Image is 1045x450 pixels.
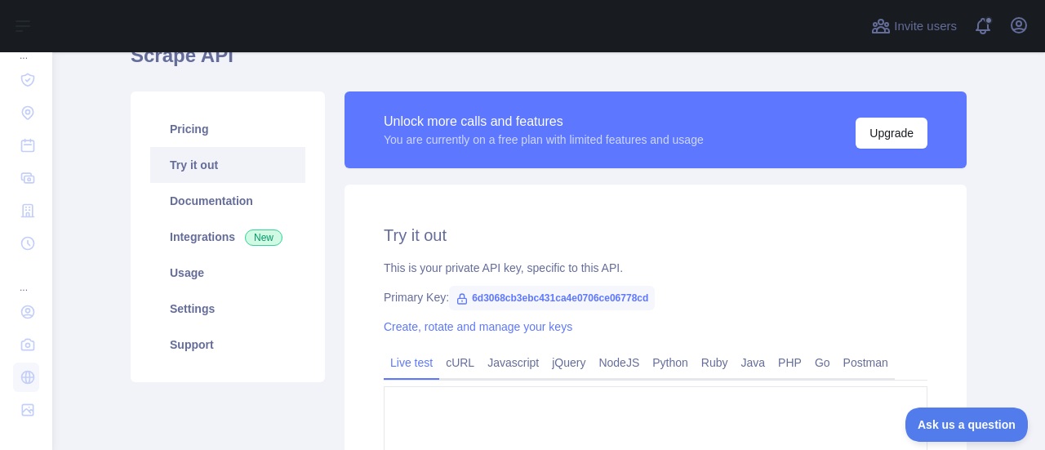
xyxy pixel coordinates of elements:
[150,255,305,291] a: Usage
[384,289,927,305] div: Primary Key:
[384,320,572,333] a: Create, rotate and manage your keys
[150,111,305,147] a: Pricing
[772,350,808,376] a: PHP
[545,350,592,376] a: jQuery
[837,350,895,376] a: Postman
[905,408,1029,442] iframe: Toggle Customer Support
[384,260,927,276] div: This is your private API key, specific to this API.
[13,261,39,294] div: ...
[131,42,967,82] h1: Scrape API
[894,17,957,36] span: Invite users
[695,350,735,376] a: Ruby
[646,350,695,376] a: Python
[449,286,655,310] span: 6d3068cb3ebc431ca4e0706ce06778cd
[384,224,927,247] h2: Try it out
[150,219,305,255] a: Integrations New
[245,229,282,246] span: New
[384,350,439,376] a: Live test
[150,147,305,183] a: Try it out
[481,350,545,376] a: Javascript
[808,350,837,376] a: Go
[150,327,305,363] a: Support
[856,118,927,149] button: Upgrade
[384,131,704,148] div: You are currently on a free plan with limited features and usage
[384,112,704,131] div: Unlock more calls and features
[735,350,772,376] a: Java
[868,13,960,39] button: Invite users
[150,183,305,219] a: Documentation
[150,291,305,327] a: Settings
[439,350,481,376] a: cURL
[592,350,646,376] a: NodeJS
